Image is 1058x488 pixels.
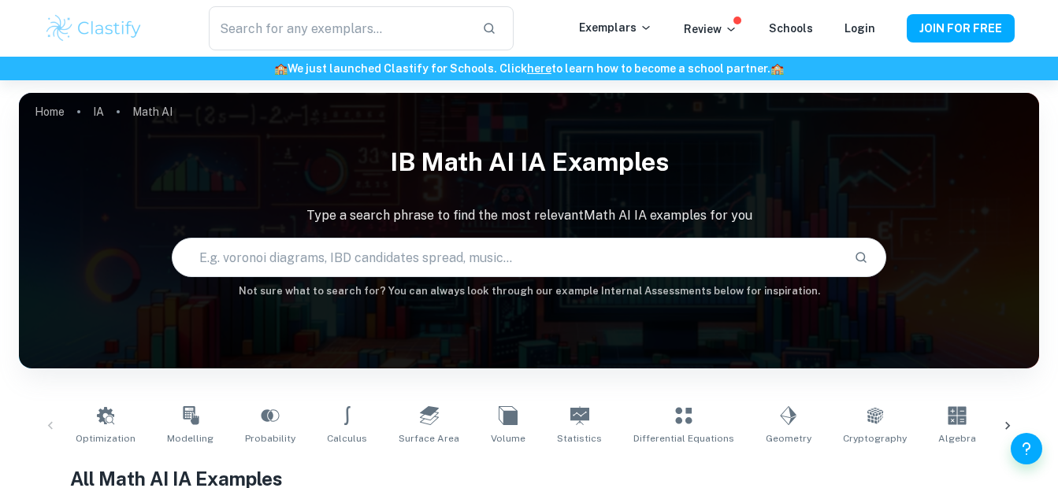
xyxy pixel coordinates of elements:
[769,22,813,35] a: Schools
[399,431,459,445] span: Surface Area
[938,431,976,445] span: Algebra
[173,235,841,279] input: E.g. voronoi diagrams, IBD candidates spread, music...
[209,6,469,50] input: Search for any exemplars...
[19,137,1039,187] h1: IB Math AI IA examples
[3,60,1055,77] h6: We just launched Clastify for Schools. Click to learn how to become a school partner.
[76,431,135,445] span: Optimization
[93,101,104,123] a: IA
[579,19,652,36] p: Exemplars
[770,62,784,75] span: 🏫
[845,22,875,35] a: Login
[245,431,295,445] span: Probability
[766,431,811,445] span: Geometry
[132,103,173,120] p: Math AI
[327,431,367,445] span: Calculus
[684,20,737,38] p: Review
[35,101,65,123] a: Home
[274,62,288,75] span: 🏫
[1011,433,1042,464] button: Help and Feedback
[843,431,907,445] span: Cryptography
[557,431,602,445] span: Statistics
[44,13,144,44] img: Clastify logo
[633,431,734,445] span: Differential Equations
[527,62,551,75] a: here
[491,431,525,445] span: Volume
[19,283,1039,299] h6: Not sure what to search for? You can always look through our example Internal Assessments below f...
[907,14,1015,43] button: JOIN FOR FREE
[848,244,874,271] button: Search
[19,206,1039,225] p: Type a search phrase to find the most relevant Math AI IA examples for you
[167,431,213,445] span: Modelling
